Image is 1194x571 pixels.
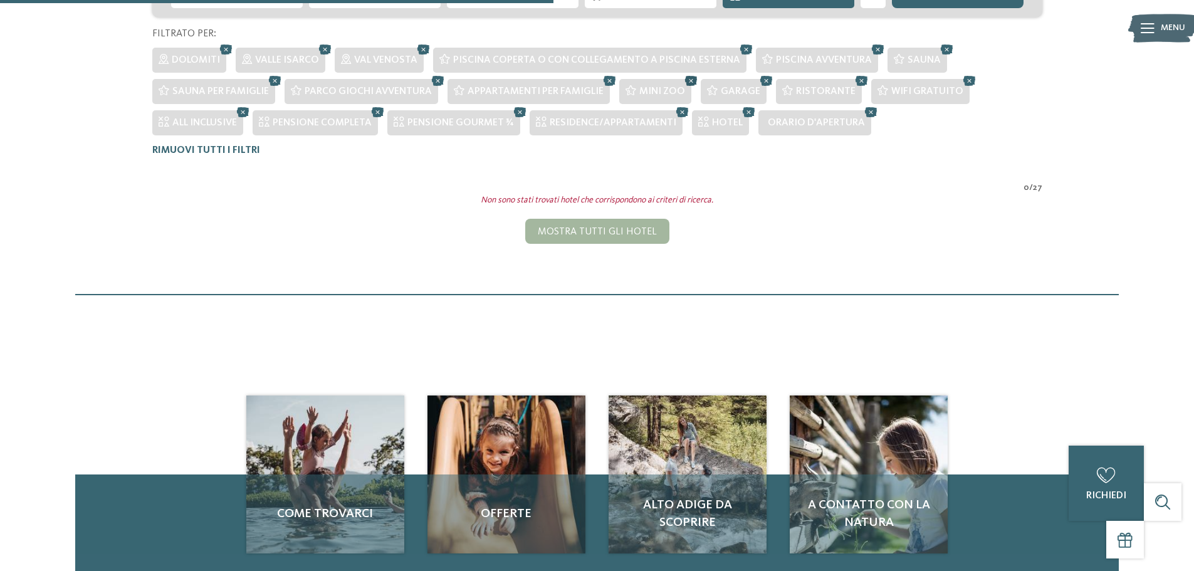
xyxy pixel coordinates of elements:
span: Pensione completa [273,118,372,128]
span: Piscina avventura [776,55,872,65]
img: Cercate un hotel per famiglie? Qui troverete solo i migliori! [427,396,585,553]
span: Rimuovi tutti i filtri [152,145,260,155]
span: Filtrato per: [152,29,216,39]
span: Orario d'apertura [768,118,865,128]
span: Piscina coperta o con collegamento a piscina esterna [453,55,740,65]
span: Mini zoo [639,86,685,97]
span: / [1029,182,1033,194]
span: Val Venosta [354,55,417,65]
span: All inclusive [172,118,237,128]
span: richiedi [1086,491,1126,501]
a: Cercate un hotel per famiglie? Qui troverete solo i migliori! Offerte [427,396,585,553]
a: Cercate un hotel per famiglie? Qui troverete solo i migliori! Alto Adige da scoprire [609,396,767,553]
img: Cercate un hotel per famiglie? Qui troverete solo i migliori! [609,396,767,553]
span: Garage [721,86,760,97]
span: Valle Isarco [255,55,319,65]
a: richiedi [1069,446,1144,521]
span: Hotel [712,118,743,128]
div: Mostra tutti gli hotel [525,219,669,244]
a: Cercate un hotel per famiglie? Qui troverete solo i migliori! A contatto con la natura [790,396,948,553]
span: Pensione gourmet ¾ [407,118,514,128]
span: Dolomiti [172,55,220,65]
span: Offerte [440,505,573,523]
span: Ristorante [796,86,856,97]
a: Cercate un hotel per famiglie? Qui troverete solo i migliori! Come trovarci [246,396,404,553]
img: Cercate un hotel per famiglie? Qui troverete solo i migliori! [246,396,404,553]
span: Sauna [908,55,941,65]
span: Appartamenti per famiglie [468,86,604,97]
span: Parco giochi avventura [305,86,432,97]
span: Alto Adige da scoprire [621,496,754,532]
img: Cercate un hotel per famiglie? Qui troverete solo i migliori! [790,396,948,553]
span: Residence/Appartamenti [550,118,676,128]
span: 0 [1024,182,1029,194]
span: Sauna per famiglie [172,86,269,97]
span: 27 [1033,182,1042,194]
span: A contatto con la natura [802,496,935,532]
span: WiFi gratuito [891,86,963,97]
span: Come trovarci [259,505,392,523]
div: Non sono stati trovati hotel che corrispondono ai criteri di ricerca. [143,194,1052,207]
